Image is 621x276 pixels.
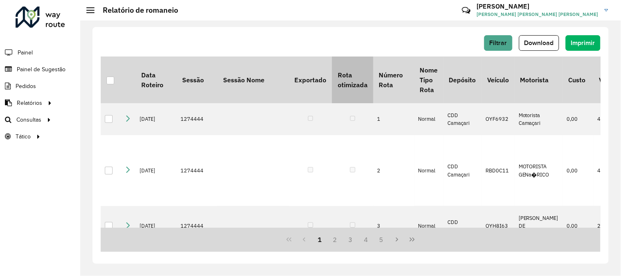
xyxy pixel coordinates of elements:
[332,57,373,103] th: Rota otimizada
[135,206,176,246] td: [DATE]
[176,103,217,135] td: 1274444
[358,232,374,247] button: 4
[482,103,515,135] td: OYF6932
[414,206,443,246] td: Normal
[443,103,481,135] td: CDD Camaçari
[563,57,594,103] th: Custo
[373,57,414,103] th: Número Rota
[135,135,176,206] td: [DATE]
[490,39,507,46] span: Filtrar
[482,135,515,206] td: RBD0C11
[404,232,420,247] button: Last Page
[16,82,36,90] span: Pedidos
[373,135,414,206] td: 2
[484,35,513,51] button: Filtrar
[477,11,598,18] span: [PERSON_NAME] [PERSON_NAME] [PERSON_NAME]
[515,206,563,246] td: [PERSON_NAME] DE [PERSON_NAME]
[443,57,481,103] th: Depósito
[343,232,359,247] button: 3
[176,57,217,103] th: Sessão
[443,206,481,246] td: CDD Camaçari
[414,103,443,135] td: Normal
[477,2,598,10] h3: [PERSON_NAME]
[176,135,217,206] td: 1274444
[515,57,563,103] th: Motorista
[389,232,405,247] button: Next Page
[374,232,389,247] button: 5
[373,206,414,246] td: 3
[566,35,601,51] button: Imprimir
[135,57,176,103] th: Data Roteiro
[135,103,176,135] td: [DATE]
[373,103,414,135] td: 1
[217,57,289,103] th: Sessão Nome
[524,39,554,46] span: Download
[17,99,42,107] span: Relatórios
[414,57,443,103] th: Nome Tipo Rota
[443,135,481,206] td: CDD Camaçari
[327,232,343,247] button: 2
[312,232,327,247] button: 1
[414,135,443,206] td: Normal
[563,135,594,206] td: 0,00
[17,65,65,74] span: Painel de Sugestão
[176,206,217,246] td: 1274444
[18,48,33,57] span: Painel
[482,206,515,246] td: OYH8I63
[519,35,559,51] button: Download
[482,57,515,103] th: Veículo
[289,57,332,103] th: Exportado
[457,2,475,19] a: Contato Rápido
[95,6,178,15] h2: Relatório de romaneio
[16,115,41,124] span: Consultas
[563,206,594,246] td: 0,00
[563,103,594,135] td: 0,00
[16,132,31,141] span: Tático
[515,135,563,206] td: MOTORISTA GENa�RICO
[515,103,563,135] td: Motorista Camaçari
[571,39,595,46] span: Imprimir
